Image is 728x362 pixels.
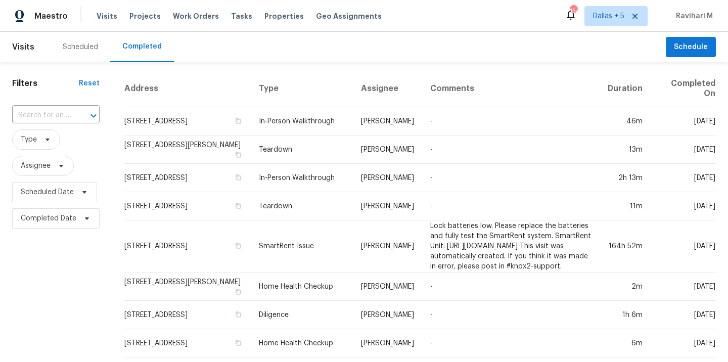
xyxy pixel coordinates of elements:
button: Open [86,109,101,123]
span: Schedule [674,41,708,54]
td: [PERSON_NAME] [353,301,422,329]
span: Ravihari M [672,11,713,21]
th: Completed On [651,70,716,107]
td: SmartRent Issue [251,220,352,273]
th: Type [251,70,352,107]
th: Comments [422,70,600,107]
span: Visits [12,36,34,58]
div: Completed [122,41,162,52]
td: 11m [600,192,651,220]
td: [PERSON_NAME] [353,107,422,135]
td: - [422,164,600,192]
div: Reset [79,78,100,88]
span: Dallas + 5 [593,11,624,21]
td: - [422,192,600,220]
td: [STREET_ADDRESS][PERSON_NAME] [124,135,251,164]
button: Copy Address [234,150,243,159]
td: Teardown [251,192,352,220]
span: Work Orders [173,11,219,21]
td: [STREET_ADDRESS] [124,192,251,220]
td: [DATE] [651,192,716,220]
span: Geo Assignments [316,11,382,21]
td: Home Health Checkup [251,329,352,357]
td: 2m [600,273,651,301]
button: Copy Address [234,310,243,319]
td: [STREET_ADDRESS] [124,220,251,273]
td: [STREET_ADDRESS] [124,164,251,192]
th: Address [124,70,251,107]
td: 164h 52m [600,220,651,273]
td: [PERSON_NAME] [353,220,422,273]
td: [PERSON_NAME] [353,135,422,164]
button: Copy Address [234,241,243,250]
button: Copy Address [234,201,243,210]
td: [DATE] [651,273,716,301]
td: [DATE] [651,301,716,329]
td: 2h 13m [600,164,651,192]
td: - [422,301,600,329]
td: [STREET_ADDRESS][PERSON_NAME] [124,273,251,301]
button: Copy Address [234,173,243,182]
td: [PERSON_NAME] [353,164,422,192]
td: 6m [600,329,651,357]
span: Properties [264,11,304,21]
td: [DATE] [651,107,716,135]
td: In-Person Walkthrough [251,107,352,135]
div: Scheduled [63,42,98,52]
button: Copy Address [234,287,243,296]
td: [STREET_ADDRESS] [124,301,251,329]
td: Diligence [251,301,352,329]
td: Lock batteries low. Please replace the batteries and fully test the SmartRent system. SmartRent U... [422,220,600,273]
td: 46m [600,107,651,135]
button: Schedule [666,37,716,58]
span: Type [21,134,37,145]
span: Assignee [21,161,51,171]
td: [PERSON_NAME] [353,192,422,220]
div: 154 [570,6,577,16]
td: [DATE] [651,220,716,273]
td: - [422,329,600,357]
span: Completed Date [21,213,76,223]
td: - [422,273,600,301]
td: [DATE] [651,329,716,357]
th: Duration [600,70,651,107]
td: [PERSON_NAME] [353,329,422,357]
td: 1h 6m [600,301,651,329]
td: - [422,135,600,164]
span: Maestro [34,11,68,21]
td: - [422,107,600,135]
td: [STREET_ADDRESS] [124,107,251,135]
td: 13m [600,135,651,164]
td: In-Person Walkthrough [251,164,352,192]
th: Assignee [353,70,422,107]
button: Copy Address [234,116,243,125]
span: Scheduled Date [21,187,74,197]
h1: Filters [12,78,79,88]
td: [DATE] [651,164,716,192]
td: Teardown [251,135,352,164]
td: [PERSON_NAME] [353,273,422,301]
input: Search for an address... [12,108,71,123]
td: [DATE] [651,135,716,164]
button: Copy Address [234,338,243,347]
span: Visits [97,11,117,21]
span: Projects [129,11,161,21]
span: Tasks [231,13,252,20]
td: Home Health Checkup [251,273,352,301]
td: [STREET_ADDRESS] [124,329,251,357]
